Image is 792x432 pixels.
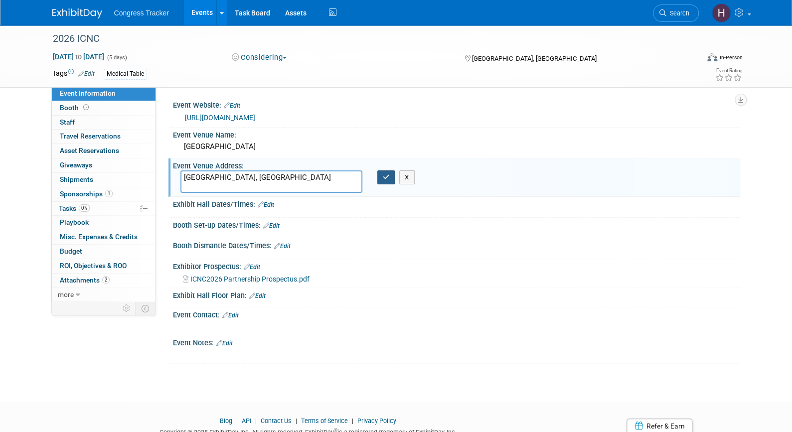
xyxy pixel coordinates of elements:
a: Edit [224,102,240,109]
div: Medical Table [104,69,147,79]
span: | [293,417,300,425]
span: Playbook [60,218,89,226]
a: more [52,288,156,302]
span: Giveaways [60,161,92,169]
span: Attachments [60,276,110,284]
a: Blog [220,417,232,425]
a: Search [653,4,699,22]
div: Event Venue Address: [173,158,740,171]
span: ROI, Objectives & ROO [60,262,127,270]
span: Misc. Expenses & Credits [60,233,138,241]
div: In-Person [719,54,742,61]
span: 1 [105,190,113,197]
a: Edit [222,312,239,319]
a: Edit [244,264,260,271]
span: 2 [102,276,110,284]
span: Search [666,9,689,17]
span: Shipments [60,175,93,183]
span: Travel Reservations [60,132,121,140]
span: | [253,417,259,425]
span: Sponsorships [60,190,113,198]
a: Privacy Policy [357,417,396,425]
a: Giveaways [52,158,156,172]
div: Exhibit Hall Floor Plan: [173,288,740,301]
a: Sponsorships1 [52,187,156,201]
span: ICNC2026 Partnership Prospectus.pdf [190,275,310,283]
div: Event Contact: [173,307,740,320]
div: Booth Dismantle Dates/Times: [173,238,740,251]
img: Format-Inperson.png [707,53,717,61]
td: Tags [52,68,95,80]
div: Exhibit Hall Dates/Times: [173,197,740,210]
span: Tasks [59,204,90,212]
a: API [242,417,251,425]
button: X [399,170,415,184]
a: [URL][DOMAIN_NAME] [185,114,255,122]
a: ROI, Objectives & ROO [52,259,156,273]
button: Considering [228,52,291,63]
a: Playbook [52,216,156,230]
span: Booth [60,104,91,112]
div: Event Format [640,52,743,67]
span: (5 days) [106,54,127,61]
td: Toggle Event Tabs [135,302,156,315]
a: Edit [258,201,274,208]
div: [GEOGRAPHIC_DATA] [180,139,733,154]
a: Edit [216,340,233,347]
a: Misc. Expenses & Credits [52,230,156,244]
img: ExhibitDay [52,8,102,18]
span: Booth not reserved yet [81,104,91,111]
a: Edit [263,222,280,229]
span: Budget [60,247,82,255]
div: Booth Set-up Dates/Times: [173,218,740,231]
a: Attachments2 [52,274,156,288]
a: Contact Us [261,417,292,425]
a: Travel Reservations [52,130,156,144]
span: 0% [79,204,90,212]
span: more [58,290,74,298]
div: Event Website: [173,98,740,111]
span: Asset Reservations [60,146,119,154]
span: [GEOGRAPHIC_DATA], [GEOGRAPHIC_DATA] [472,55,597,62]
a: Event Information [52,87,156,101]
span: Congress Tracker [114,9,169,17]
div: Event Notes: [173,335,740,348]
a: ICNC2026 Partnership Prospectus.pdf [183,275,310,283]
a: Asset Reservations [52,144,156,158]
div: Exhibitor Prospectus: [173,259,740,272]
a: Budget [52,245,156,259]
a: Edit [78,70,95,77]
a: Booth [52,101,156,115]
span: to [74,53,83,61]
img: Heather Jones [712,3,731,22]
a: Staff [52,116,156,130]
a: Terms of Service [301,417,348,425]
span: [DATE] [DATE] [52,52,105,61]
div: 2026 ICNC [49,30,684,48]
td: Personalize Event Tab Strip [118,302,136,315]
div: Event Venue Name: [173,128,740,140]
span: | [349,417,356,425]
span: Event Information [60,89,116,97]
a: Edit [249,292,266,299]
span: Staff [60,118,75,126]
a: Edit [274,243,291,250]
span: | [234,417,240,425]
div: Event Rating [715,68,742,73]
a: Tasks0% [52,202,156,216]
a: Shipments [52,173,156,187]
